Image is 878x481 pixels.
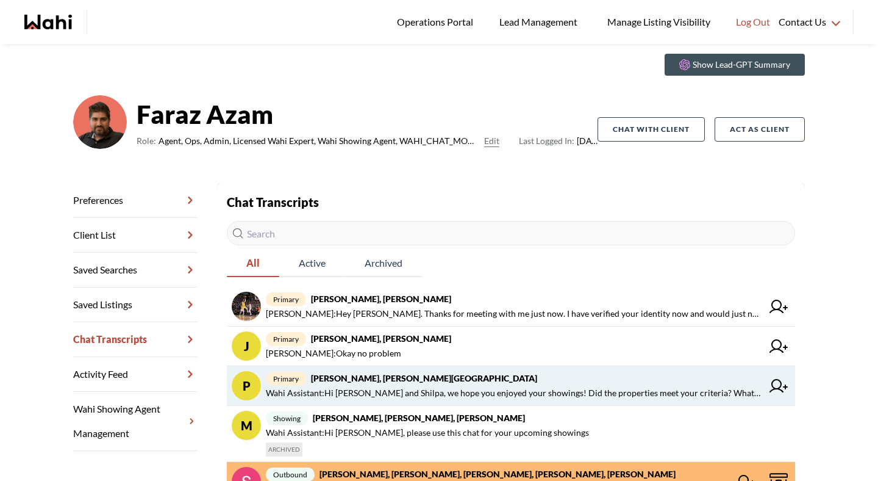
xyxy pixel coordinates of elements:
[499,14,582,30] span: Lead Management
[232,371,261,400] div: P
[227,406,795,462] a: Mshowing[PERSON_NAME], [PERSON_NAME], [PERSON_NAME]Wahi Assistant:Hi [PERSON_NAME], please use th...
[266,411,308,425] span: showing
[266,306,762,321] span: [PERSON_NAME] : Hey [PERSON_NAME]. Thanks for meeting with me just now. I have verified your iden...
[519,136,574,146] span: Last Logged In:
[227,287,795,327] a: primary[PERSON_NAME], [PERSON_NAME][PERSON_NAME]:Hey [PERSON_NAME]. Thanks for meeting with me ju...
[227,327,795,366] a: Jprimary[PERSON_NAME], [PERSON_NAME][PERSON_NAME]:Okay no problem
[311,294,451,304] strong: [PERSON_NAME], [PERSON_NAME]
[232,411,261,440] div: M
[24,15,72,29] a: Wahi homepage
[266,386,762,400] span: Wahi Assistant : Hi [PERSON_NAME] and Shilpa, we hope you enjoyed your showings! Did the properti...
[736,14,770,30] span: Log Out
[137,96,598,132] strong: Faraz Azam
[232,292,261,321] img: chat avatar
[319,469,676,479] strong: [PERSON_NAME], [PERSON_NAME], [PERSON_NAME], [PERSON_NAME], [PERSON_NAME]
[73,183,198,218] a: Preferences
[279,250,345,277] button: Active
[137,134,156,148] span: Role:
[266,292,306,306] span: primary
[693,59,790,71] p: Show Lead-GPT Summary
[227,366,795,406] a: Pprimary[PERSON_NAME], [PERSON_NAME][GEOGRAPHIC_DATA]Wahi Assistant:Hi [PERSON_NAME] and Shilpa, ...
[159,134,479,148] span: Agent, Ops, Admin, Licensed Wahi Expert, Wahi Showing Agent, WAHI_CHAT_MODERATOR
[484,134,499,148] button: Edit
[73,95,127,149] img: d03c15c2156146a3.png
[519,134,598,148] span: [DATE]
[604,14,714,30] span: Manage Listing Visibility
[266,332,306,346] span: primary
[345,250,422,276] span: Archived
[279,250,345,276] span: Active
[397,14,477,30] span: Operations Portal
[266,346,401,361] span: [PERSON_NAME] : Okay no problem
[266,425,589,440] span: Wahi Assistant : Hi [PERSON_NAME], please use this chat for your upcoming showings
[266,372,306,386] span: primary
[311,373,537,383] strong: [PERSON_NAME], [PERSON_NAME][GEOGRAPHIC_DATA]
[73,322,198,357] a: Chat Transcripts
[715,117,805,142] button: Act as Client
[311,333,451,344] strong: [PERSON_NAME], [PERSON_NAME]
[598,117,705,142] button: Chat with client
[73,288,198,322] a: Saved Listings
[266,443,302,457] span: ARCHIVED
[665,54,805,76] button: Show Lead-GPT Summary
[73,357,198,392] a: Activity Feed
[313,413,525,423] strong: [PERSON_NAME], [PERSON_NAME], [PERSON_NAME]
[232,331,261,361] div: J
[345,250,422,277] button: Archived
[227,195,319,209] strong: Chat Transcripts
[73,253,198,288] a: Saved Searches
[227,221,795,245] input: Search
[73,392,198,451] a: Wahi Showing Agent Management
[227,250,279,277] button: All
[73,218,198,253] a: Client List
[227,250,279,276] span: All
